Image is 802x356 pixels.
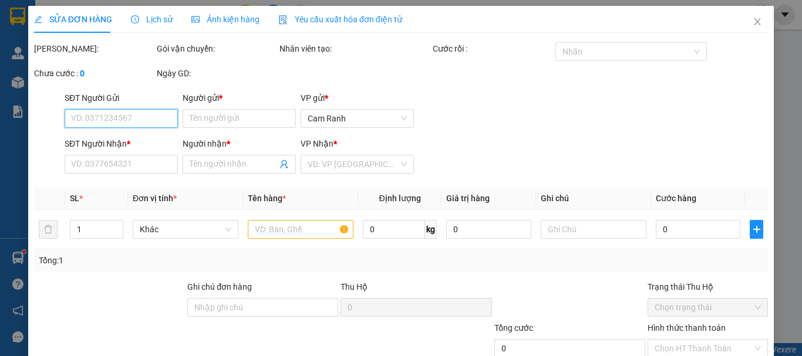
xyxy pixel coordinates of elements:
span: edit [34,15,42,23]
span: Định lượng [379,194,420,203]
button: plus [750,220,763,239]
div: Ngày GD: [157,67,277,80]
span: Cước hàng [656,194,696,203]
span: Ảnh kiện hàng [191,15,260,24]
div: SĐT Người Nhận [65,137,178,150]
div: Chưa cước : [34,67,154,80]
span: Thu Hộ [341,282,368,291]
span: SL [70,194,79,203]
div: Người nhận [183,137,296,150]
span: user-add [279,160,289,169]
div: Gói vận chuyển: [157,42,277,55]
div: VP gửi [301,91,414,104]
span: kg [425,220,437,239]
span: clock-circle [131,15,139,23]
span: Giá trị hàng [446,194,490,203]
div: Tổng: 1 [39,254,311,267]
span: Cam Ranh [308,110,407,127]
button: Close [741,6,774,39]
div: SĐT Người Gửi [65,91,178,104]
div: Nhân viên tạo: [279,42,430,55]
span: Chọn trạng thái [655,299,761,316]
th: Ghi chú [536,187,651,210]
span: SỬA ĐƠN HÀNG [34,15,112,24]
span: Tổng cước [494,323,533,333]
label: Hình thức thanh toán [648,323,726,333]
label: Ghi chú đơn hàng [187,282,252,291]
div: Người gửi [183,91,296,104]
span: Tên hàng [248,194,286,203]
span: VP Nhận [301,139,333,148]
input: Ghi chú đơn hàng [187,298,338,317]
span: close [753,17,762,26]
b: 0 [80,69,85,78]
span: Yêu cầu xuất hóa đơn điện tử [278,15,402,24]
span: Khác [140,221,231,238]
span: Lịch sử [131,15,173,24]
div: [PERSON_NAME]: [34,42,154,55]
span: picture [191,15,200,23]
span: plus [750,225,763,234]
img: icon [278,15,288,25]
div: Cước rồi : [433,42,553,55]
div: Trạng thái Thu Hộ [648,280,768,293]
span: Đơn vị tính [133,194,177,203]
button: delete [39,220,58,239]
input: VD: Bàn, Ghế [248,220,353,239]
input: Ghi Chú [541,220,646,239]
